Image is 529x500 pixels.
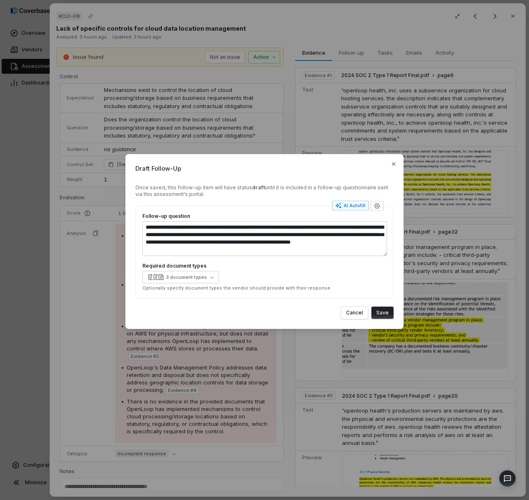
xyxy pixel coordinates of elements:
div: 3 document types [166,274,207,280]
p: Optionally specify document types the vendor should provide with their response [142,285,387,291]
div: AI Autofill [335,203,365,209]
div: Once saved, this follow-up item will have status until it is included in a follow-up questionnair... [135,184,394,198]
label: Follow-up question [142,213,387,220]
button: Save [371,307,394,319]
strong: draft [252,184,265,191]
button: AI Autofill [332,201,369,211]
span: Draft Follow-Up [135,164,394,173]
button: Cancel [341,307,368,319]
label: Required document types [142,263,387,269]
